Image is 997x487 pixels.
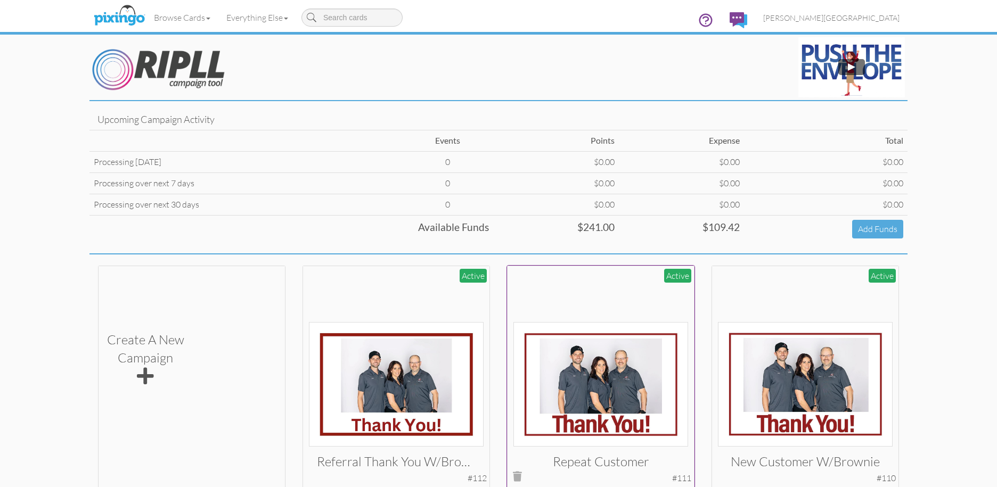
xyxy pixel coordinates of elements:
td: Events [402,130,493,152]
img: maxresdefault.jpg [798,37,905,97]
a: Browse Cards [146,4,218,31]
img: Ripll_Logo.png [92,49,225,91]
td: $0.00 [493,194,618,215]
a: [PERSON_NAME][GEOGRAPHIC_DATA] [755,4,908,31]
td: 0 [402,172,493,194]
h3: Referral Thank You w/Brownies [317,455,476,468]
td: Processing over next 7 days [89,172,402,194]
td: $0.00 [744,152,908,173]
img: 129197-1-1741852843475-97e0657386e8d59e-qa.jpg [513,322,689,447]
span: [PERSON_NAME][GEOGRAPHIC_DATA] [763,13,900,22]
div: #112 [468,472,487,484]
img: comments.svg [730,12,747,28]
td: Expense [619,130,744,152]
td: $241.00 [493,215,618,242]
td: 0 [402,194,493,215]
td: Available Funds [89,215,493,242]
td: $0.00 [493,172,618,194]
td: Processing over next 30 days [89,194,402,215]
a: Add Funds [852,220,903,238]
img: pixingo logo [91,3,148,29]
td: $109.42 [619,215,744,242]
td: $0.00 [744,172,908,194]
td: $0.00 [493,152,618,173]
td: $0.00 [619,172,744,194]
h3: Repeat Customer [521,455,681,468]
td: $0.00 [744,194,908,215]
a: Everything Else [218,4,296,31]
td: $0.00 [619,194,744,215]
img: 127756-1-1738918826771-6e2e2c8500121d0c-qa.jpg [309,322,484,447]
h4: Upcoming Campaign Activity [97,114,900,125]
div: Active [869,269,896,283]
h3: New Customer W/Brownie [726,455,885,468]
div: #111 [672,472,691,484]
div: Active [664,269,691,283]
div: Create a new Campaign [107,331,184,388]
td: $0.00 [619,152,744,173]
div: #110 [877,472,896,484]
input: Search cards [301,9,403,27]
td: Processing [DATE] [89,152,402,173]
td: Total [744,130,908,152]
div: Active [460,269,487,283]
td: 0 [402,152,493,173]
img: 129196-1-1741852843208-833c636912008406-qa.jpg [718,322,893,447]
td: Points [493,130,618,152]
